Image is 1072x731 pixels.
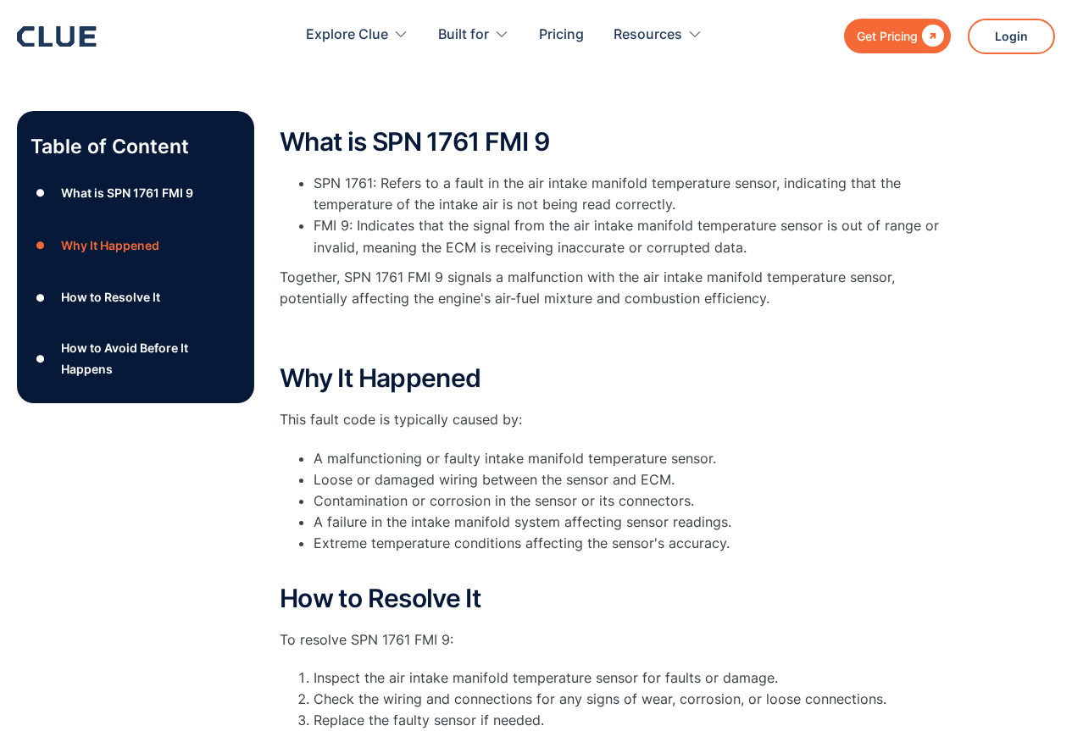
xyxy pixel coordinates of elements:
a: Get Pricing [844,19,951,53]
div: Built for [438,8,489,62]
li: Extreme temperature conditions affecting the sensor's accuracy. [314,533,958,575]
div: ● [31,346,51,371]
div: Explore Clue [306,8,408,62]
a: Pricing [539,8,584,62]
div: Built for [438,8,509,62]
h2: Why It Happened [280,364,958,392]
p: ‍ [280,326,958,347]
a: ●What is SPN 1761 FMI 9 [31,180,241,206]
a: ●Why It Happened [31,233,241,258]
li: Loose or damaged wiring between the sensor and ECM. [314,469,958,490]
li: A failure in the intake manifold system affecting sensor readings. [314,512,958,533]
li: SPN 1761: Refers to a fault in the air intake manifold temperature sensor, indicating that the te... [314,173,958,215]
li: Check the wiring and connections for any signs of wear, corrosion, or loose connections. [314,689,958,710]
p: Together, SPN 1761 FMI 9 signals a malfunction with the air intake manifold temperature sensor, p... [280,267,958,309]
div: ● [31,233,51,258]
li: Inspect the air intake manifold temperature sensor for faults or damage. [314,667,958,689]
li: A malfunctioning or faulty intake manifold temperature sensor. [314,448,958,469]
div: How to Resolve It [61,286,160,307]
a: ●How to Resolve It [31,285,241,310]
a: ●How to Avoid Before It Happens [31,337,241,379]
div: Explore Clue [306,8,388,62]
div:  [918,25,944,47]
div: ● [31,285,51,310]
a: Login [968,19,1055,54]
li: Contamination or corrosion in the sensor or its connectors. [314,490,958,512]
li: FMI 9: Indicates that the signal from the air intake manifold temperature sensor is out of range ... [314,215,958,258]
div: Get Pricing [857,25,918,47]
p: This fault code is typically caused by: [280,409,958,430]
h2: How to Resolve It [280,584,958,612]
p: To resolve SPN 1761 FMI 9: [280,629,958,651]
div: How to Avoid Before It Happens [61,337,241,379]
h2: What is SPN 1761 FMI 9 [280,128,958,156]
div: Why It Happened [61,235,159,256]
p: Table of Content [31,133,241,160]
div: What is SPN 1761 FMI 9 [61,182,193,203]
div: ● [31,180,51,206]
li: Replace the faulty sensor if needed. [314,710,958,731]
div: Resources [614,8,703,62]
div: Resources [614,8,682,62]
